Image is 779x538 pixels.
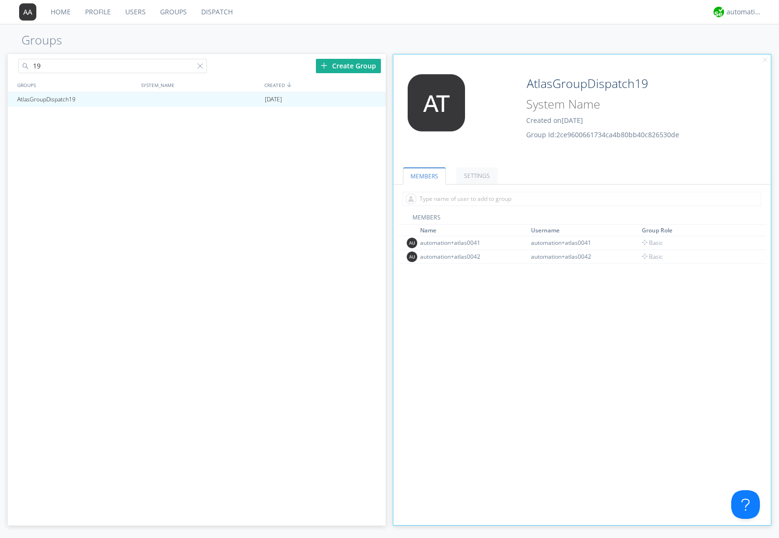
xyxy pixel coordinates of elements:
span: [DATE] [562,116,583,125]
input: Type name of user to add to group [402,192,761,206]
img: plus.svg [321,62,327,69]
div: automation+atlas0042 [420,253,492,261]
a: MEMBERS [403,167,446,185]
img: 0d6eee6ee50f4bb3b6c6a969a4303ef0 [714,7,724,17]
a: AtlasGroupDispatch19[DATE] [8,92,385,107]
div: Create Group [316,59,381,73]
div: SYSTEM_NAME [139,78,262,92]
span: [DATE] [265,92,282,107]
span: Created on [526,116,583,125]
div: GROUPS [15,78,136,92]
div: automation+atlas0042 [531,253,603,261]
input: Search groups [18,59,207,73]
div: MEMBERS [398,213,766,225]
img: 373638.png [407,238,417,248]
a: SETTINGS [456,167,498,184]
img: 373638.png [19,3,36,21]
span: Basic [642,239,663,247]
div: CREATED [262,78,386,92]
img: 373638.png [407,252,417,262]
div: automation+atlas [726,7,762,17]
th: Toggle SortBy [419,225,530,236]
img: cancel.svg [762,57,768,64]
iframe: Toggle Customer Support [731,490,760,519]
div: automation+atlas0041 [420,239,492,247]
th: Toggle SortBy [530,225,640,236]
span: Basic [642,253,663,261]
input: Group Name [523,74,677,93]
input: System Name [523,95,677,113]
img: 373638.png [400,74,472,132]
span: Group Id: 2ce9600661734ca4b80bb40c826530de [526,130,679,139]
div: AtlasGroupDispatch19 [15,92,138,107]
th: Toggle SortBy [640,225,751,236]
div: automation+atlas0041 [531,239,603,247]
